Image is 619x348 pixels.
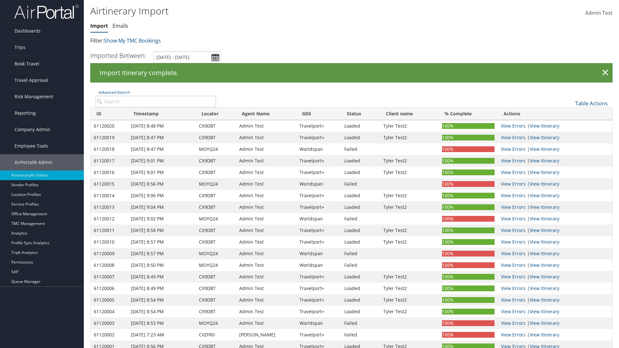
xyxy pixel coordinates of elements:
[90,22,108,29] a: Import
[296,248,341,259] td: Worldspan
[530,169,559,175] a: View Itinerary Details
[236,294,296,306] td: Admin Test
[501,285,526,291] a: View errors
[196,213,236,225] td: MOYQ24
[90,4,438,18] h1: Airtinerary Import
[91,213,128,225] td: 61120012
[498,294,612,306] td: |
[236,178,296,190] td: Admin Test
[341,306,380,317] td: Loaded
[196,167,236,178] td: CX9DBT
[442,123,495,129] div: 100%
[341,108,380,120] th: Status: activate to sort column ascending
[15,56,39,72] span: Book Travel
[196,108,236,120] th: Locator: activate to sort column ascending
[530,239,559,245] a: View Itinerary Details
[530,262,559,268] a: View Itinerary Details
[128,329,196,341] td: [DATE] 7:23 AM
[530,192,559,198] a: View Itinerary Details
[91,143,128,155] td: 61120018
[501,227,526,233] a: View errors
[501,250,526,256] a: View errors
[442,135,495,140] div: 100%
[501,134,526,140] a: View errors
[91,120,128,132] td: 61120020
[442,216,495,222] div: 100%
[341,213,380,225] td: Failed
[442,181,495,187] div: 100%
[501,332,526,338] a: View errors
[341,178,380,190] td: Failed
[196,155,236,167] td: CX9DBT
[196,294,236,306] td: CX9DBT
[296,317,341,329] td: Worldspan
[498,213,612,225] td: |
[236,213,296,225] td: Admin Test
[341,225,380,236] td: Loaded
[296,329,341,341] td: Travelport+
[498,132,612,143] td: |
[236,155,296,167] td: Admin Test
[530,134,559,140] a: View Itinerary Details
[91,259,128,271] td: 61120008
[501,239,526,245] a: View errors
[128,213,196,225] td: [DATE] 9:02 PM
[91,155,128,167] td: 61120017
[341,190,380,201] td: Loaded
[128,190,196,201] td: [DATE] 9:06 PM
[498,283,612,294] td: |
[380,225,439,236] td: Tyler Test2
[128,167,196,178] td: [DATE] 9:01 PM
[498,248,612,259] td: |
[91,294,128,306] td: 61120005
[128,225,196,236] td: [DATE] 8:58 PM
[530,320,559,326] a: View Itinerary Details
[530,181,559,187] a: View Itinerary Details
[498,108,612,120] th: Actions
[128,236,196,248] td: [DATE] 8:57 PM
[128,294,196,306] td: [DATE] 8:54 PM
[341,120,380,132] td: Loaded
[498,143,612,155] td: |
[91,317,128,329] td: 61120003
[442,158,495,164] div: 100%
[498,155,612,167] td: |
[196,236,236,248] td: CX9DBT
[380,132,439,143] td: Tyler Test2
[585,9,613,16] span: Admin Test
[236,120,296,132] td: Admin Test
[341,236,380,248] td: Loaded
[442,146,495,152] div: 100%
[90,37,438,45] p: Filter:
[380,271,439,283] td: Tyler Test2
[501,262,526,268] a: View errors
[91,271,128,283] td: 61120007
[91,236,128,248] td: 61120010
[196,329,236,341] td: CVZFR0
[196,283,236,294] td: CX9DBT
[498,329,612,341] td: |
[236,167,296,178] td: Admin Test
[128,132,196,143] td: [DATE] 8:47 PM
[196,317,236,329] td: MOYQ24
[15,121,50,138] span: Company Admin
[341,294,380,306] td: Loaded
[575,100,608,107] a: Table Actions
[296,201,341,213] td: Travelport+
[91,201,128,213] td: 61120013
[380,167,439,178] td: Tyler Test2
[530,250,559,256] a: View Itinerary Details
[600,66,611,79] a: ×
[498,120,612,132] td: |
[380,108,439,120] th: Client name: activate to sort column ascending
[91,283,128,294] td: 61120006
[236,259,296,271] td: Admin Test
[498,271,612,283] td: |
[236,283,296,294] td: Admin Test
[498,225,612,236] td: |
[296,167,341,178] td: Travelport+
[442,251,495,256] div: 100%
[236,132,296,143] td: Admin Test
[585,3,613,23] a: Admin Test
[501,216,526,222] a: View errors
